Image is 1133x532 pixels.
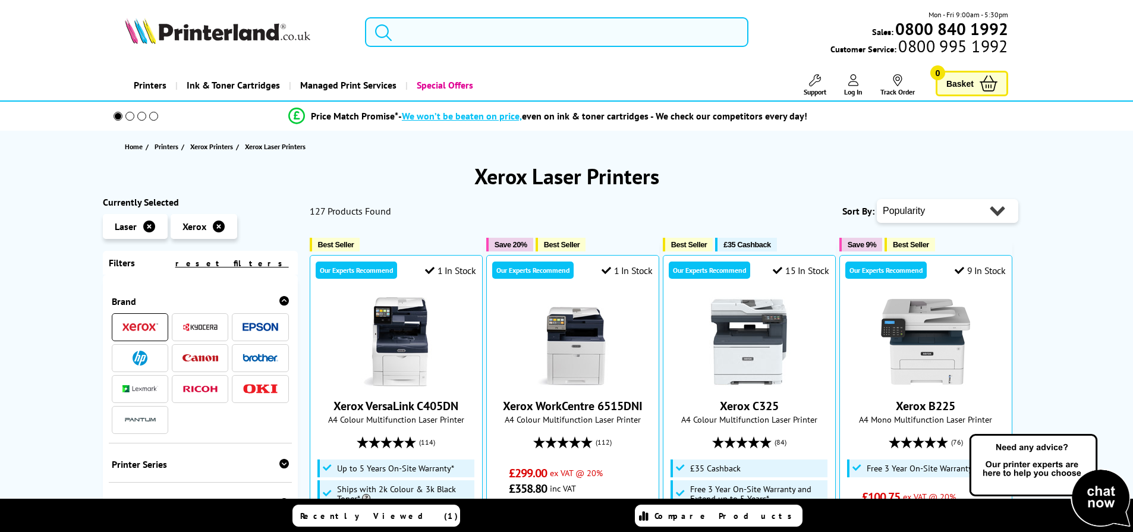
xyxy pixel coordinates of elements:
[550,483,576,494] span: inc VAT
[893,23,1008,34] a: 0800 840 1992
[715,238,776,251] button: £35 Cashback
[333,398,458,414] a: Xerox VersaLink C405DN
[804,87,826,96] span: Support
[398,110,807,122] div: - even on ink & toner cartridges - We check our competitors every day!
[895,18,1008,40] b: 0800 840 1992
[311,110,398,122] span: Price Match Promise*
[804,74,826,96] a: Support
[946,75,974,92] span: Basket
[880,74,915,96] a: Track Order
[936,71,1008,96] a: Basket 0
[773,265,829,276] div: 15 In Stock
[122,320,158,335] a: Xerox
[844,87,863,96] span: Log In
[544,240,580,249] span: Best Seller
[103,196,298,208] div: Currently Selected
[839,238,882,251] button: Save 9%
[175,258,289,269] a: reset filters
[493,414,653,425] span: A4 Colour Multifunction Laser Printer
[862,489,901,505] span: £100.75
[635,505,802,527] a: Compare Products
[704,297,794,386] img: Xerox C325
[351,377,440,389] a: Xerox VersaLink C405DN
[775,431,786,454] span: (84)
[669,262,750,279] div: Our Experts Recommend
[872,26,893,37] span: Sales:
[190,140,233,153] span: Xerox Printers
[155,140,181,153] a: Printers
[867,464,975,473] span: Free 3 Year On-Site Warranty*
[896,40,1008,52] span: 0800 995 1992
[125,18,350,46] a: Printerland Logo
[881,377,970,389] a: Xerox B225
[182,386,218,392] img: Ricoh
[122,413,158,427] img: Pantum
[112,458,289,470] span: Printer Series
[896,398,955,414] a: Xerox B225
[122,382,158,396] a: Lexmark
[300,511,458,521] span: Recently Viewed (1)
[243,354,278,362] img: Brother
[845,262,927,279] div: Our Experts Recommend
[846,414,1006,425] span: A4 Mono Multifunction Laser Printer
[419,431,435,454] span: (114)
[182,320,218,335] a: Kyocera
[723,240,770,249] span: £35 Cashback
[182,323,218,332] img: Kyocera
[182,221,206,232] span: Xerox
[602,265,653,276] div: 1 In Stock
[243,351,278,366] a: Brother
[844,74,863,96] a: Log In
[955,265,1006,276] div: 9 In Stock
[97,106,999,127] li: modal_Promise
[402,110,522,122] span: We won’t be beaten on price,
[492,262,574,279] div: Our Experts Recommend
[830,40,1008,55] span: Customer Service:
[596,431,612,454] span: (112)
[663,238,713,251] button: Best Seller
[967,432,1133,530] img: Open Live Chat window
[115,221,137,232] span: Laser
[842,205,874,217] span: Sort By:
[125,70,175,100] a: Printers
[243,382,278,396] a: OKI
[289,70,405,100] a: Managed Print Services
[550,467,603,479] span: ex VAT @ 20%
[654,511,798,521] span: Compare Products
[122,351,158,366] a: HP
[528,377,617,389] a: Xerox WorkCentre 6515DNI
[425,265,476,276] div: 1 In Stock
[503,398,643,414] a: Xerox WorkCentre 6515DNI
[337,464,454,473] span: Up to 5 Years On-Site Warranty*
[509,465,547,481] span: £299.00
[903,491,956,502] span: ex VAT @ 20%
[310,205,391,217] span: 127 Products Found
[182,351,218,366] a: Canon
[133,351,147,366] img: HP
[187,70,280,100] span: Ink & Toner Cartridges
[190,140,236,153] a: Xerox Printers
[690,484,824,503] span: Free 3 Year On-Site Warranty and Extend up to 5 Years*
[109,257,135,269] span: Filters
[243,384,278,394] img: OKI
[243,320,278,335] a: Epson
[318,240,354,249] span: Best Seller
[292,505,460,527] a: Recently Viewed (1)
[671,240,707,249] span: Best Seller
[669,414,829,425] span: A4 Colour Multifunction Laser Printer
[351,297,440,386] img: Xerox VersaLink C405DN
[495,240,527,249] span: Save 20%
[720,398,779,414] a: Xerox C325
[930,65,945,80] span: 0
[690,464,741,473] span: £35 Cashback
[528,297,617,386] img: Xerox WorkCentre 6515DNI
[112,498,289,509] span: Category
[122,385,158,392] img: Lexmark
[881,297,970,386] img: Xerox B225
[112,295,289,307] span: Brand
[125,140,146,153] a: Home
[175,70,289,100] a: Ink & Toner Cartridges
[704,377,794,389] a: Xerox C325
[243,323,278,332] img: Epson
